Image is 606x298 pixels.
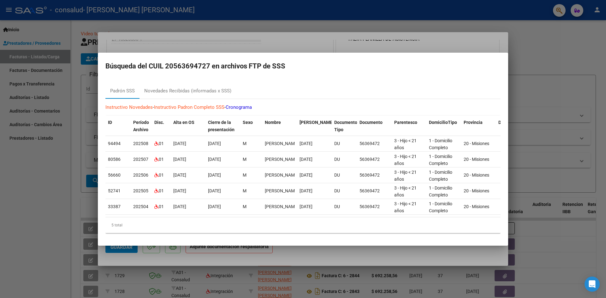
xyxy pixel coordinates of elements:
[265,188,299,193] span: MARTINEZ THIAGO AGUSTIN
[332,116,357,137] datatable-header-cell: Documento Tipo
[226,104,252,110] a: Cronograma
[394,120,417,125] span: Parentesco
[429,201,452,213] span: 1 - Domicilio Completo
[300,204,312,209] span: [DATE]
[154,140,168,147] div: 01
[152,116,171,137] datatable-header-cell: Disc.
[108,204,121,209] span: 33387
[359,120,383,125] span: Documento
[108,157,121,162] span: 80586
[173,120,194,125] span: Alta en OS
[208,204,221,209] span: [DATE]
[108,188,121,193] span: 52741
[464,188,489,193] span: 20 - Misiones
[133,157,148,162] span: 202507
[265,172,299,178] span: MARTINEZ THIAGO AGUSTIN
[240,116,262,137] datatable-header-cell: Sexo
[464,172,489,178] span: 20 - Misiones
[108,172,121,178] span: 56660
[300,188,312,193] span: [DATE]
[243,188,247,193] span: M
[110,87,135,95] div: Padrón SSS
[265,157,299,162] span: MARTINEZ THIAGO AGUSTIN
[262,116,297,137] datatable-header-cell: Nombre
[208,120,235,132] span: Cierre de la presentación
[243,172,247,178] span: M
[464,120,483,125] span: Provincia
[359,187,389,195] div: 56369472
[334,172,354,179] div: DU
[105,217,501,233] div: 5 total
[429,154,452,166] span: 1 - Domicilio Completo
[359,203,389,210] div: 56369472
[392,116,426,137] datatable-header-cell: Parentesco
[359,156,389,163] div: 56369472
[133,141,148,146] span: 202508
[173,157,186,162] span: [DATE]
[300,157,312,162] span: [DATE]
[394,201,417,213] span: 3 - Hijo < 21 años
[265,141,299,146] span: MARTINEZ THIAGO AGUSTIN
[154,172,168,179] div: 01
[394,185,417,198] span: 3 - Hijo < 21 años
[464,141,489,146] span: 20 - Misiones
[429,120,457,125] span: DomicilioTipo
[297,116,332,137] datatable-header-cell: Fecha Nac.
[265,204,299,209] span: MARTINEZ THIAGO AGUSTIN
[108,141,121,146] span: 94494
[585,277,600,292] div: Open Intercom Messenger
[243,157,247,162] span: M
[208,157,221,162] span: [DATE]
[173,204,186,209] span: [DATE]
[173,188,186,193] span: [DATE]
[334,120,357,132] span: Documento Tipo
[154,120,164,125] span: Disc.
[334,140,354,147] div: DU
[144,87,231,95] div: Novedades Recibidas (informadas x SSS)
[108,120,112,125] span: ID
[265,120,281,125] span: Nombre
[171,116,205,137] datatable-header-cell: Alta en OS
[243,204,247,209] span: M
[105,60,501,72] h2: Búsqueda del CUIL 20563694727 en archivos FTP de SSS
[173,141,186,146] span: [DATE]
[498,120,527,125] span: Departamento
[154,203,168,210] div: 01
[394,170,417,182] span: 3 - Hijo < 21 años
[300,141,312,146] span: [DATE]
[426,116,461,137] datatable-header-cell: DomicilioTipo
[300,120,335,125] span: [PERSON_NAME].
[394,138,417,150] span: 3 - Hijo < 21 años
[133,120,149,132] span: Período Archivo
[133,204,148,209] span: 202504
[154,156,168,163] div: 01
[173,172,186,178] span: [DATE]
[429,170,452,182] span: 1 - Domicilio Completo
[243,120,253,125] span: Sexo
[208,188,221,193] span: [DATE]
[105,104,501,111] p: - -
[243,141,247,146] span: M
[105,104,153,110] a: Instructivo Novedades
[334,187,354,195] div: DU
[357,116,392,137] datatable-header-cell: Documento
[133,188,148,193] span: 202505
[208,172,221,178] span: [DATE]
[133,172,148,178] span: 202506
[131,116,152,137] datatable-header-cell: Período Archivo
[334,203,354,210] div: DU
[359,140,389,147] div: 56369472
[464,204,489,209] span: 20 - Misiones
[105,116,131,137] datatable-header-cell: ID
[300,172,312,178] span: [DATE]
[334,156,354,163] div: DU
[154,104,224,110] a: Instructivo Padron Completo SSS
[205,116,240,137] datatable-header-cell: Cierre de la presentación
[464,157,489,162] span: 20 - Misiones
[429,185,452,198] span: 1 - Domicilio Completo
[461,116,496,137] datatable-header-cell: Provincia
[208,141,221,146] span: [DATE]
[429,138,452,150] span: 1 - Domicilio Completo
[496,116,531,137] datatable-header-cell: Departamento
[394,154,417,166] span: 3 - Hijo < 21 años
